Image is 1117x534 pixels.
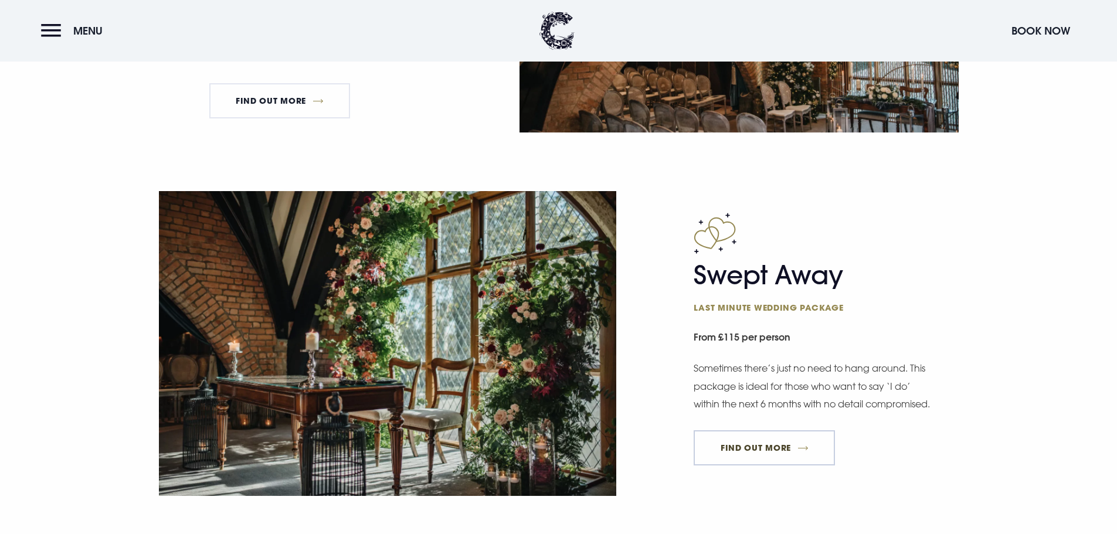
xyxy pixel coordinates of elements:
[694,213,736,254] img: Block icon
[694,260,922,314] h2: Swept Away
[539,12,575,50] img: Clandeboye Lodge
[694,325,958,352] small: From £115 per person
[41,18,108,43] button: Menu
[1006,18,1076,43] button: Book Now
[694,302,922,313] span: Last minute wedding package
[209,83,351,118] a: FIND OUT MORE
[694,359,934,413] p: Sometimes there’s just no need to hang around. This package is ideal for those who want to say ‘I...
[73,24,103,38] span: Menu
[159,191,616,496] img: Ceremony table beside an arched window at a Wedding Venue Northern Ireland
[694,430,835,465] a: FIND OUT MORE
